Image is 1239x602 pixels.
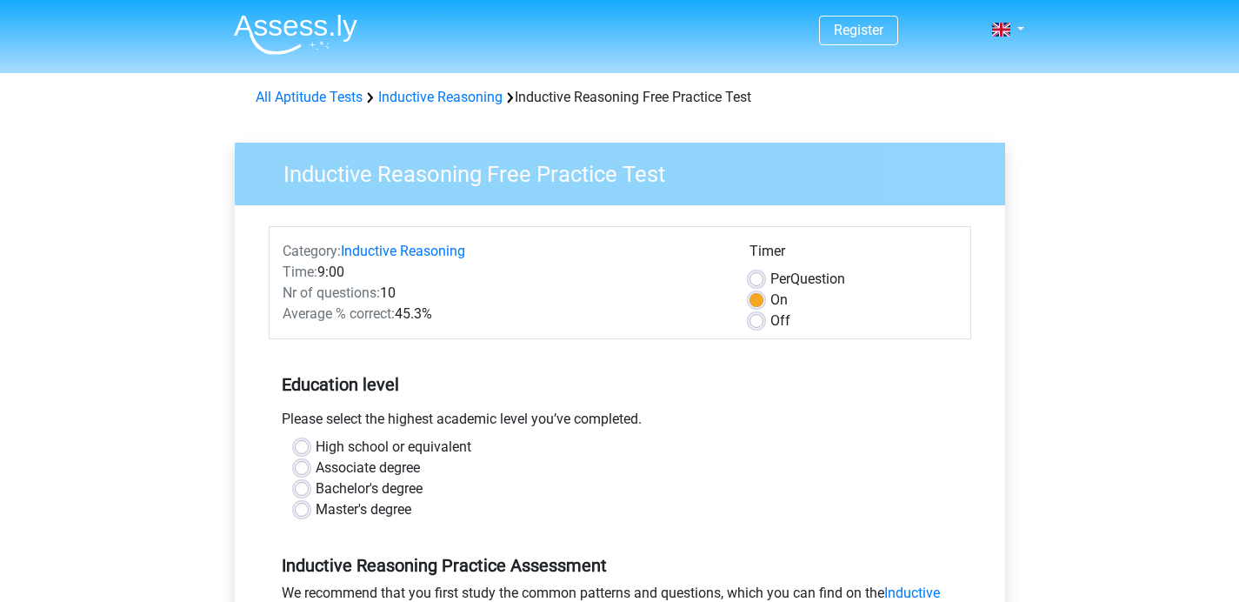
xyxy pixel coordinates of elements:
[316,499,411,520] label: Master's degree
[770,311,790,331] label: Off
[270,304,736,324] div: 45.3%
[316,458,420,478] label: Associate degree
[341,243,465,259] a: Inductive Reasoning
[834,22,883,38] a: Register
[283,243,341,259] span: Category:
[283,264,317,280] span: Time:
[234,14,357,55] img: Assessly
[316,478,423,499] label: Bachelor's degree
[282,367,958,402] h5: Education level
[770,269,845,290] label: Question
[283,305,395,322] span: Average % correct:
[283,284,380,301] span: Nr of questions:
[378,89,503,105] a: Inductive Reasoning
[770,271,790,287] span: Per
[269,409,971,437] div: Please select the highest academic level you’ve completed.
[263,154,992,188] h3: Inductive Reasoning Free Practice Test
[270,283,736,304] div: 10
[270,262,736,283] div: 9:00
[770,290,788,311] label: On
[256,89,363,105] a: All Aptitude Tests
[316,437,471,458] label: High school or equivalent
[749,241,957,269] div: Timer
[282,555,958,576] h5: Inductive Reasoning Practice Assessment
[249,87,991,108] div: Inductive Reasoning Free Practice Test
